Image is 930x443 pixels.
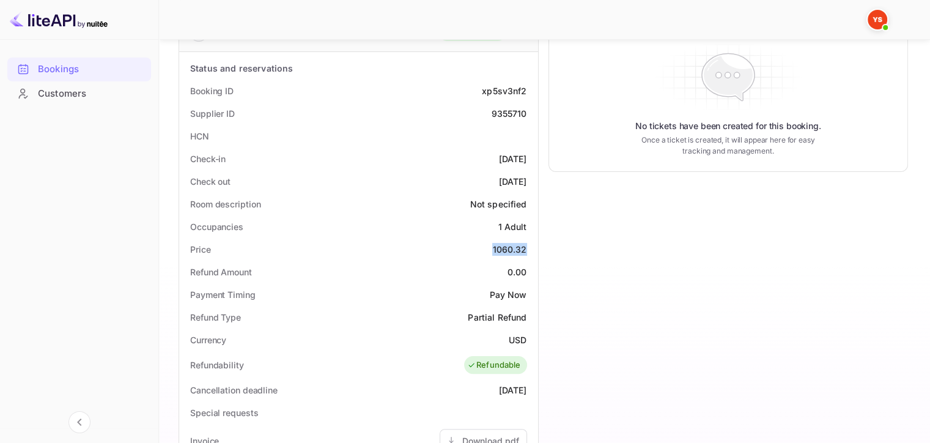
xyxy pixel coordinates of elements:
[190,266,252,278] div: Refund Amount
[38,62,145,76] div: Bookings
[10,10,108,29] img: LiteAPI logo
[868,10,887,29] img: Yandex Support
[190,130,209,143] div: HCN
[190,288,256,301] div: Payment Timing
[498,220,526,233] div: 1 Adult
[467,359,521,371] div: Refundable
[190,107,235,120] div: Supplier ID
[7,58,151,80] a: Bookings
[635,120,821,132] p: No tickets have been created for this booking.
[190,311,241,324] div: Refund Type
[491,107,526,120] div: 9355710
[190,84,234,97] div: Booking ID
[190,152,226,165] div: Check-in
[190,359,244,371] div: Refundability
[499,384,527,396] div: [DATE]
[468,311,526,324] div: Partial Refund
[190,62,293,75] div: Status and reservations
[190,220,243,233] div: Occupancies
[190,384,278,396] div: Cancellation deadline
[482,84,526,97] div: xp5sv3nf2
[499,152,527,165] div: [DATE]
[470,198,527,210] div: Not specified
[190,243,211,256] div: Price
[7,82,151,105] a: Customers
[632,135,824,157] p: Once a ticket is created, it will appear here for easy tracking and management.
[190,198,260,210] div: Room description
[38,87,145,101] div: Customers
[190,175,231,188] div: Check out
[7,82,151,106] div: Customers
[492,243,526,256] div: 1060.32
[190,333,226,346] div: Currency
[68,411,90,433] button: Collapse navigation
[499,175,527,188] div: [DATE]
[489,288,526,301] div: Pay Now
[190,406,258,419] div: Special requests
[507,266,527,278] div: 0.00
[509,333,526,346] div: USD
[7,58,151,81] div: Bookings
